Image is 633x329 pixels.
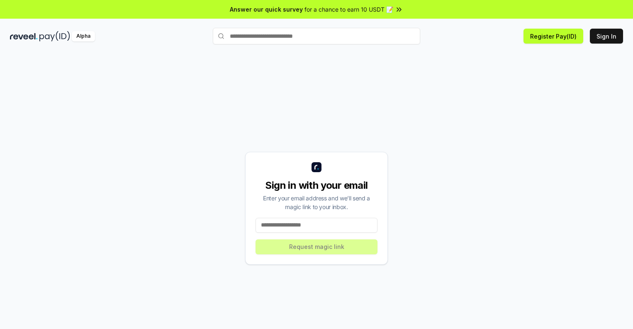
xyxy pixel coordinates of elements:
div: Enter your email address and we’ll send a magic link to your inbox. [256,194,377,211]
div: Sign in with your email [256,179,377,192]
span: for a chance to earn 10 USDT 📝 [304,5,393,14]
img: pay_id [39,31,70,41]
img: reveel_dark [10,31,38,41]
button: Sign In [590,29,623,44]
div: Alpha [72,31,95,41]
button: Register Pay(ID) [523,29,583,44]
span: Answer our quick survey [230,5,303,14]
img: logo_small [312,162,321,172]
